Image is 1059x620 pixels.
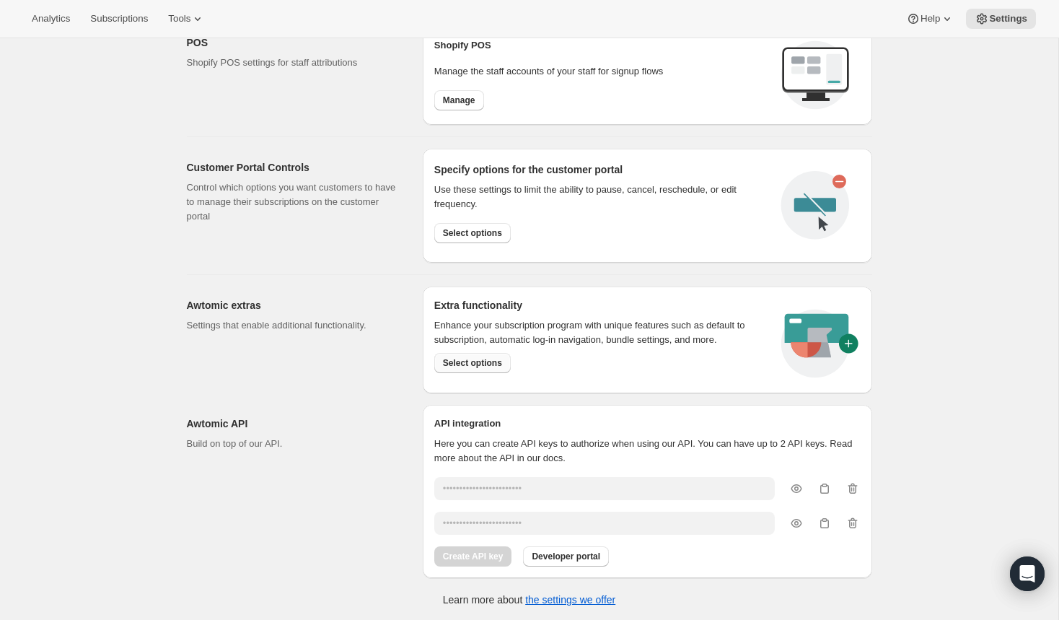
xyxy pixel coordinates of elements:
[434,416,861,431] h2: API integration
[443,357,502,369] span: Select options
[187,318,400,333] p: Settings that enable additional functionality.
[920,13,940,25] span: Help
[434,64,770,79] p: Manage the staff accounts of your staff for signup flows
[443,593,615,607] p: Learn more about
[23,9,79,29] button: Analytics
[1010,556,1045,591] div: Open Intercom Messenger
[187,56,400,70] p: Shopify POS settings for staff attributions
[90,13,148,25] span: Subscriptions
[32,13,70,25] span: Analytics
[434,318,764,347] p: Enhance your subscription program with unique features such as default to subscription, automatic...
[187,160,400,175] h2: Customer Portal Controls
[434,353,511,373] button: Select options
[443,95,475,106] span: Manage
[168,13,190,25] span: Tools
[434,223,511,243] button: Select options
[187,35,400,50] h2: POS
[187,298,400,313] h2: Awtomic extras
[187,437,400,451] p: Build on top of our API.
[989,13,1027,25] span: Settings
[159,9,214,29] button: Tools
[525,594,615,606] a: the settings we offer
[434,38,770,53] h2: Shopify POS
[434,437,861,466] p: Here you can create API keys to authorize when using our API. You can have up to 2 API keys. Read...
[966,9,1036,29] button: Settings
[187,180,400,224] p: Control which options you want customers to have to manage their subscriptions on the customer po...
[532,551,600,562] span: Developer portal
[434,90,484,110] button: Manage
[434,298,522,313] h2: Extra functionality
[82,9,157,29] button: Subscriptions
[443,227,502,239] span: Select options
[187,416,400,431] h2: Awtomic API
[523,546,609,567] button: Developer portal
[434,162,770,177] h2: Specify options for the customer portal
[434,183,770,211] div: Use these settings to limit the ability to pause, cancel, reschedule, or edit frequency.
[897,9,963,29] button: Help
